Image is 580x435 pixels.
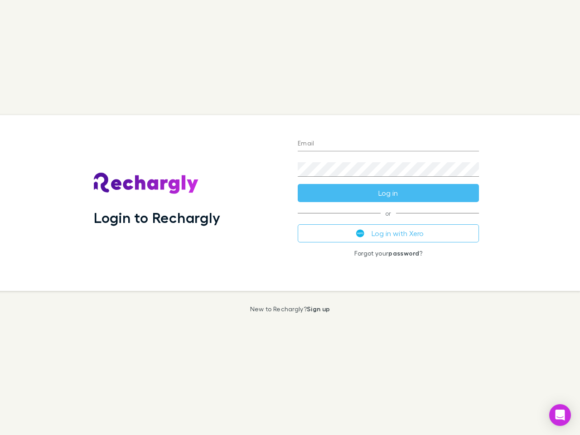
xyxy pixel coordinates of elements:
a: Sign up [307,305,330,313]
a: password [388,249,419,257]
h1: Login to Rechargly [94,209,220,226]
img: Xero's logo [356,229,364,237]
div: Open Intercom Messenger [549,404,571,426]
img: Rechargly's Logo [94,173,199,194]
button: Log in with Xero [298,224,479,242]
button: Log in [298,184,479,202]
p: New to Rechargly? [250,305,330,313]
p: Forgot your ? [298,250,479,257]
